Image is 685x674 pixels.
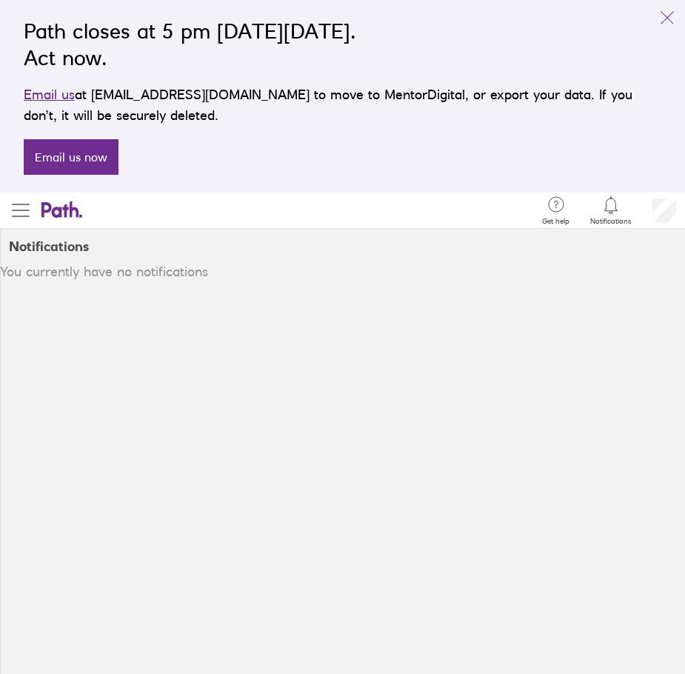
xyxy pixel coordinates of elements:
a: Email us [24,87,75,102]
a: Notifications [590,195,632,226]
h2: Path closes at 5 pm [DATE][DATE]. Act now. [24,18,661,71]
p: at [EMAIL_ADDRESS][DOMAIN_NAME] to move to MentorDigital, or export your data. If you don’t, it w... [24,84,661,126]
span: Notifications [590,217,632,226]
span: Get help [542,217,569,226]
h2: Notifications [9,229,89,264]
a: Email us now [24,139,118,175]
